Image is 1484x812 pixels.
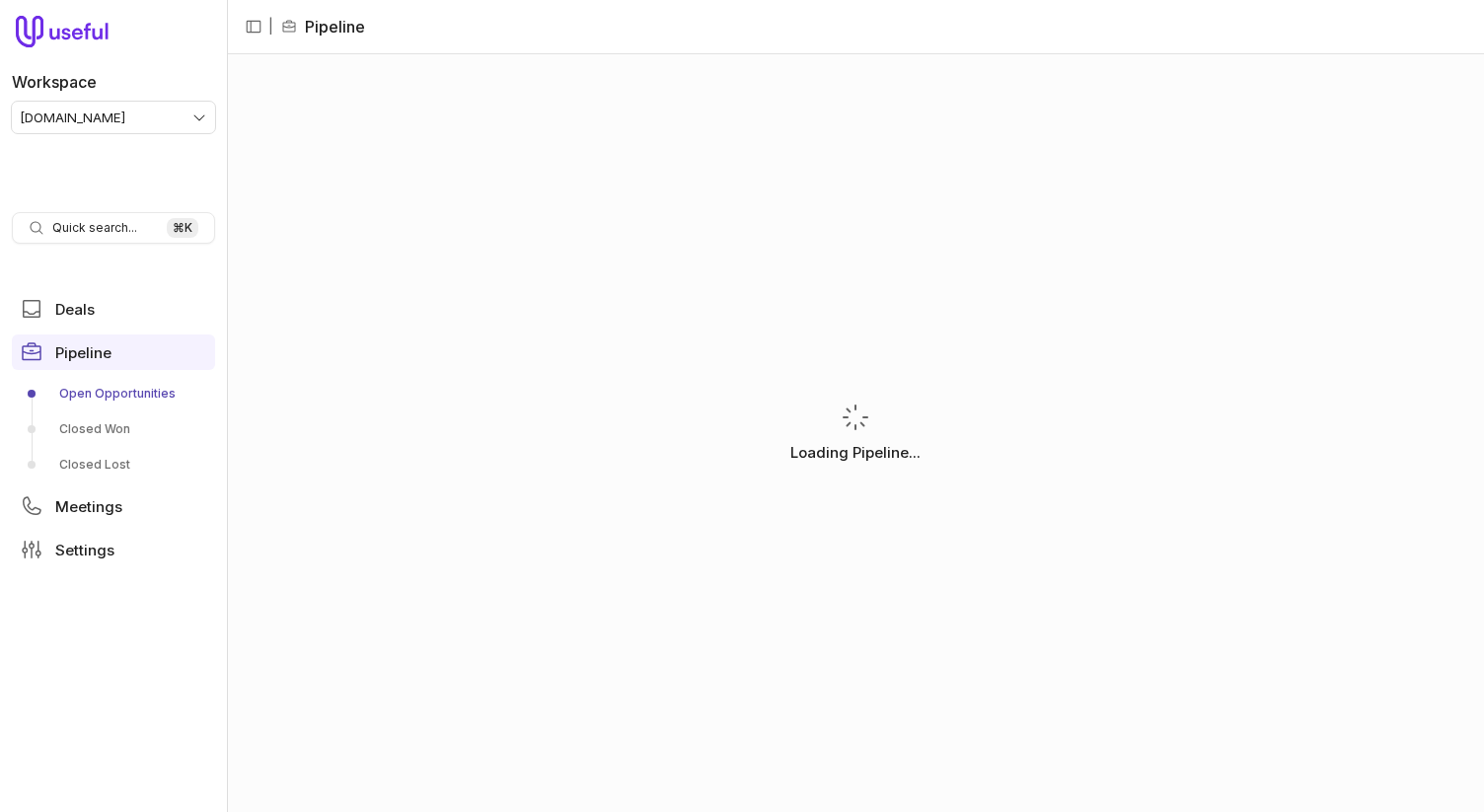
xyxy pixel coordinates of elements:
[167,218,198,238] kbd: ⌘ K
[12,378,215,409] a: Open Opportunities
[52,220,137,236] span: Quick search...
[12,449,215,480] a: Closed Lost
[268,15,273,38] span: |
[239,12,268,41] button: Collapse sidebar
[12,532,215,567] a: Settings
[55,499,122,514] span: Meetings
[12,488,215,524] a: Meetings
[281,15,365,38] li: Pipeline
[790,441,921,465] p: Loading Pipeline...
[55,345,111,360] span: Pipeline
[55,543,114,557] span: Settings
[12,378,215,480] div: Pipeline submenu
[12,291,215,327] a: Deals
[12,413,215,445] a: Closed Won
[12,334,215,370] a: Pipeline
[12,70,97,94] label: Workspace
[55,302,95,317] span: Deals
